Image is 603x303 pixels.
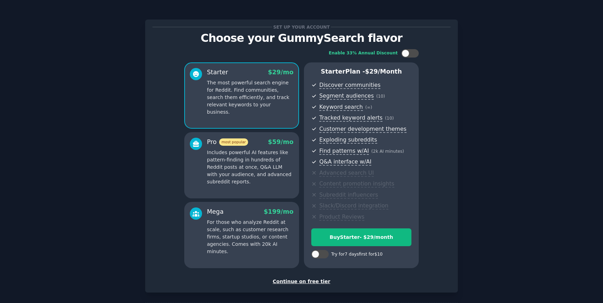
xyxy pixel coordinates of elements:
span: most popular [219,138,248,146]
div: Try for 7 days first for $10 [331,251,382,258]
div: Starter [207,68,228,77]
span: ( 10 ) [385,116,394,121]
div: Pro [207,138,248,146]
span: Subreddit influencers [319,191,378,199]
span: ( 10 ) [376,94,385,99]
span: $ 59 /mo [268,138,293,145]
span: Q&A interface w/AI [319,158,371,166]
span: Find patterns w/AI [319,147,369,155]
div: Enable 33% Annual Discount [329,50,398,56]
span: Set up your account [272,23,331,31]
span: $ 29 /mo [268,69,293,76]
p: Starter Plan - [311,67,411,76]
div: Mega [207,207,224,216]
span: Segment audiences [319,92,374,100]
span: Exploding subreddits [319,136,377,144]
span: Discover communities [319,82,380,89]
span: ( ∞ ) [365,105,372,110]
div: Continue on free tier [152,278,451,285]
span: $ 29 /month [365,68,402,75]
span: Slack/Discord integration [319,202,388,210]
button: BuyStarter- $29/month [311,228,411,246]
span: $ 199 /mo [264,208,293,215]
span: ( 2k AI minutes ) [371,149,404,154]
div: Buy Starter - $ 29 /month [312,234,411,241]
p: The most powerful search engine for Reddit. Find communities, search them efficiently, and track ... [207,79,293,116]
span: Keyword search [319,104,363,111]
p: Choose your GummySearch flavor [152,32,451,44]
p: For those who analyze Reddit at scale, such as customer research firms, startup studios, or conte... [207,219,293,255]
span: Advanced search UI [319,169,374,177]
span: Content promotion insights [319,180,394,188]
p: Includes powerful AI features like pattern-finding in hundreds of Reddit posts at once, Q&A LLM w... [207,149,293,185]
span: Tracked keyword alerts [319,114,382,122]
span: Customer development themes [319,126,407,133]
span: Product Reviews [319,213,364,221]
